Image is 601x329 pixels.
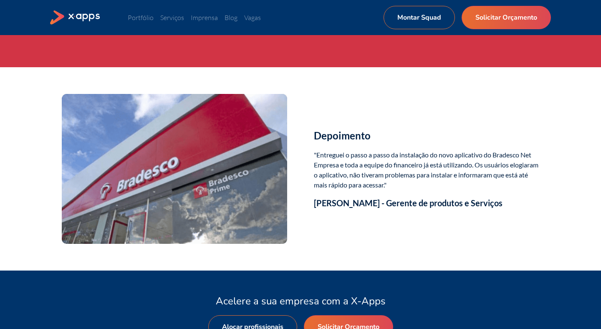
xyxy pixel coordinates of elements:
[314,128,539,143] h2: Depoimento
[225,13,237,22] a: Blog
[50,296,551,307] h4: Acelere a sua empresa com a X-Apps
[462,6,551,29] a: Solicitar Orçamento
[128,13,154,22] a: Portfólio
[314,150,539,190] p: "Entreguei o passo a passo da instalação do novo aplicativo do Bradesco Net Empresa e toda a equi...
[384,6,455,29] a: Montar Squad
[160,13,184,22] a: Serviços
[314,197,539,209] h3: [PERSON_NAME] - Gerente de produtos e Serviços
[244,13,261,22] a: Vagas
[191,13,218,22] a: Imprensa
[62,94,287,243] img: Fachada de um banco Bradesco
